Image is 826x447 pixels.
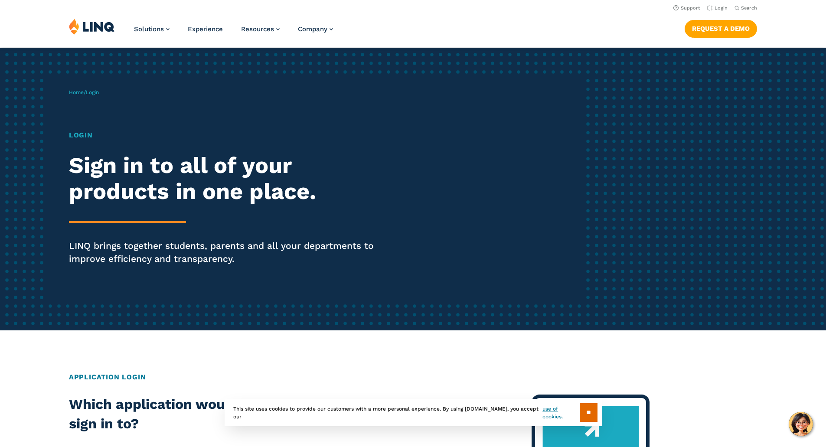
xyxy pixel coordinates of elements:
h2: Sign in to all of your products in one place. [69,153,387,205]
nav: Primary Navigation [134,18,333,47]
a: Login [707,5,728,11]
span: Resources [241,25,274,33]
img: LINQ | K‑12 Software [69,18,115,35]
a: Experience [188,25,223,33]
a: Request a Demo [685,20,757,37]
h1: Login [69,130,387,140]
a: Company [298,25,333,33]
span: Search [741,5,757,11]
button: Open Search Bar [735,5,757,11]
div: This site uses cookies to provide our customers with a more personal experience. By using [DOMAIN... [225,399,602,426]
h2: Application Login [69,372,757,382]
nav: Button Navigation [685,18,757,37]
button: Hello, have a question? Let’s chat. [789,412,813,436]
span: Solutions [134,25,164,33]
h2: Which application would you like to sign in to? [69,395,344,434]
span: / [69,89,99,95]
span: Login [86,89,99,95]
a: Home [69,89,84,95]
a: Resources [241,25,280,33]
p: LINQ brings together students, parents and all your departments to improve efficiency and transpa... [69,239,387,265]
span: Company [298,25,327,33]
a: use of cookies. [542,405,579,421]
a: Solutions [134,25,170,33]
a: Support [673,5,700,11]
